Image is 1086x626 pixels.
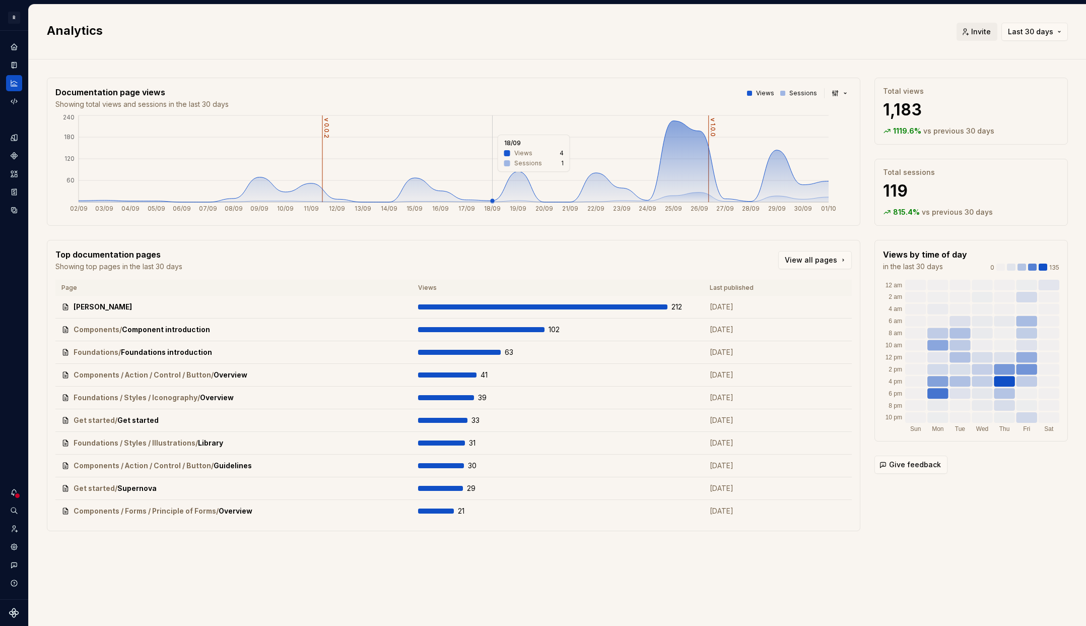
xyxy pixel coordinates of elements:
[118,347,121,357] span: /
[74,415,115,425] span: Get started
[893,126,921,136] p: 1119.6 %
[716,205,734,212] tspan: 27/09
[6,93,22,109] a: Code automation
[6,557,22,573] button: Contact support
[886,354,902,361] text: 12 pm
[70,205,88,212] tspan: 02/09
[74,438,195,448] span: Foundations / Styles / Illustrations
[214,370,247,380] span: Overview
[1008,27,1053,37] span: Last 30 days
[1044,425,1054,432] text: Sat
[6,75,22,91] a: Analytics
[173,205,191,212] tspan: 06/09
[74,461,211,471] span: Components / Action / Control / Button
[821,205,836,212] tspan: 01/10
[549,325,575,335] span: 102
[6,484,22,500] button: Notifications
[277,205,294,212] tspan: 10/09
[955,425,966,432] text: Tue
[710,370,785,380] p: [DATE]
[64,155,75,162] tspan: 120
[510,205,526,212] tspan: 19/09
[710,325,785,335] p: [DATE]
[923,126,994,136] p: vs previous 30 days
[999,425,1010,432] text: Thu
[785,255,837,265] span: View all pages
[63,113,75,121] tspan: 240
[710,506,785,516] p: [DATE]
[6,39,22,55] a: Home
[691,205,708,212] tspan: 26/09
[250,205,268,212] tspan: 09/09
[587,205,604,212] tspan: 22/09
[883,181,1059,201] p: 119
[66,176,75,184] tspan: 60
[468,461,494,471] span: 30
[55,262,182,272] p: Showing top pages in the last 30 days
[889,402,902,409] text: 8 pm
[710,393,785,403] p: [DATE]
[6,166,22,182] div: Assets
[886,414,902,421] text: 10 pm
[74,506,216,516] span: Components / Forms / Principle of Forms
[6,57,22,73] a: Documentation
[121,347,212,357] span: Foundations introduction
[889,366,902,373] text: 2 pm
[778,251,852,269] a: View all pages
[6,130,22,146] div: Design tokens
[6,184,22,200] a: Storybook stories
[1001,23,1068,41] button: Last 30 days
[9,608,19,618] a: Supernova Logo
[200,393,234,403] span: Overview
[886,282,902,289] text: 12 am
[2,7,26,28] button: R
[704,280,791,296] th: Last published
[55,86,229,98] p: Documentation page views
[219,506,252,516] span: Overview
[74,302,132,312] span: [PERSON_NAME]
[990,264,994,272] p: 0
[889,378,902,385] text: 4 pm
[458,506,484,516] span: 21
[467,483,493,493] span: 29
[115,415,117,425] span: /
[6,503,22,519] button: Search ⌘K
[484,205,501,212] tspan: 18/09
[323,118,330,138] tspan: v 0.0.2
[889,318,902,325] text: 6 am
[710,347,785,357] p: [DATE]
[883,248,967,261] p: Views by time of day
[481,370,507,380] span: 41
[47,23,944,39] h2: Analytics
[6,148,22,164] a: Components
[794,205,812,212] tspan: 30/09
[1023,425,1030,432] text: Fri
[883,262,967,272] p: in the last 30 days
[562,205,578,212] tspan: 21/09
[55,99,229,109] p: Showing total views and sessions in the last 30 days
[55,248,182,261] p: Top documentation pages
[889,305,902,312] text: 4 am
[115,483,117,493] span: /
[910,425,921,432] text: Sun
[710,415,785,425] p: [DATE]
[471,415,498,425] span: 33
[197,393,200,403] span: /
[710,302,785,312] p: [DATE]
[535,205,553,212] tspan: 20/09
[148,205,165,212] tspan: 05/09
[214,461,252,471] span: Guidelines
[889,390,902,397] text: 6 pm
[6,521,22,537] a: Invite team
[74,393,197,403] span: Foundations / Styles / Iconography
[195,438,198,448] span: /
[768,205,786,212] tspan: 29/09
[742,205,760,212] tspan: 28/09
[957,23,997,41] button: Invite
[119,325,122,335] span: /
